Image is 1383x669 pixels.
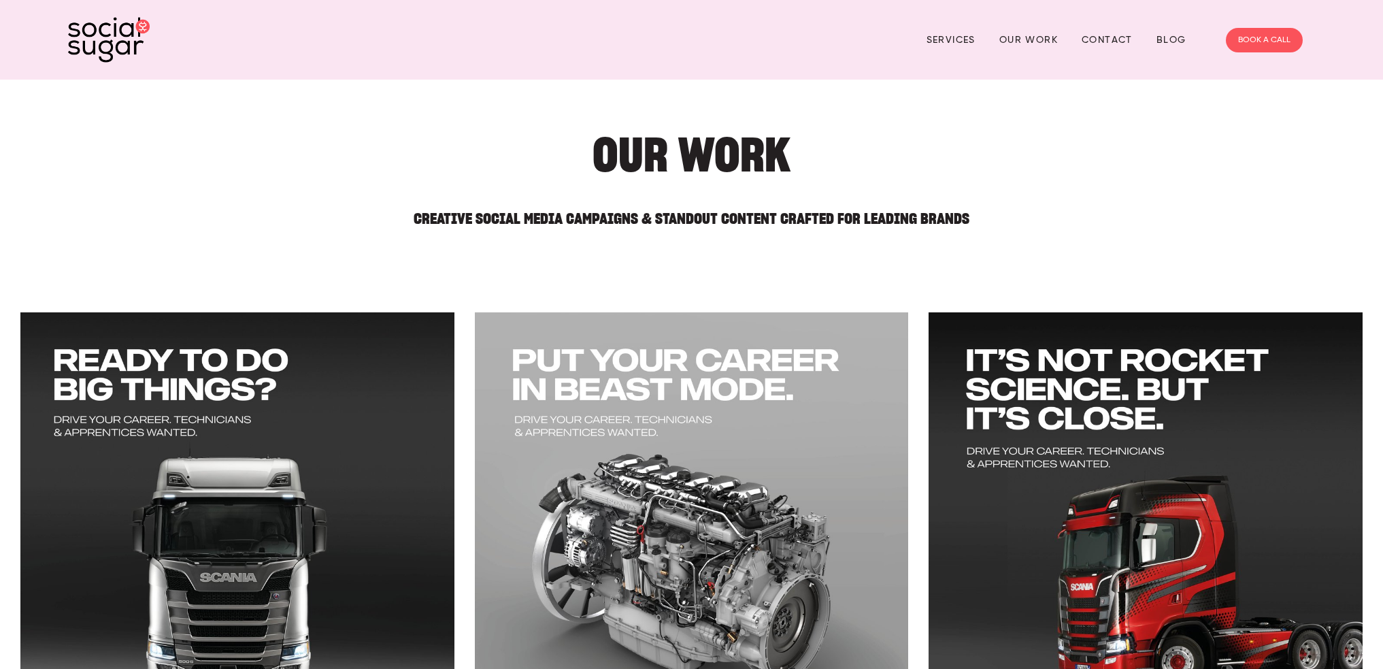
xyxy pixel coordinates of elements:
a: Services [927,29,976,50]
a: Our Work [999,29,1058,50]
a: BOOK A CALL [1226,28,1303,52]
a: Blog [1156,29,1186,50]
h1: Our Work [152,134,1230,176]
a: Contact [1082,29,1133,50]
h2: Creative Social Media Campaigns & Standout Content Crafted for Leading Brands [152,199,1230,226]
img: SocialSugar [68,17,150,63]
